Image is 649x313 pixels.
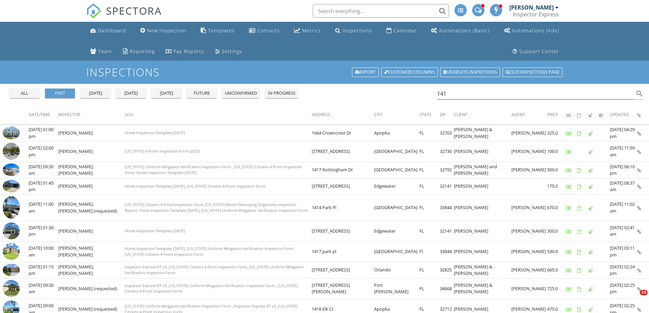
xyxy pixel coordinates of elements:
[503,67,562,77] a: Old inspections page
[125,184,265,189] span: Home Inspection Template [DATE], [US_STATE] Citizens 4-Point Inspection Form
[610,106,637,125] th: Updated: Not sorted.
[119,90,143,97] div: [DATE]
[312,241,374,262] td: 1417 park pl
[3,163,20,176] img: 7826224%2Fcover_photos%2F5IJzhEMzkq7LheP4lncK%2Fsmall.7826224-1734037626568
[88,45,115,58] a: Team
[547,106,566,125] th: Price: Not sorted.
[45,89,75,98] button: past
[440,278,454,299] td: 34668
[225,90,257,97] div: unconfirmed
[3,126,20,139] img: 9241141%2Fcover_photos%2Fi5twq1Q8z90SGmzHDkJg%2Fsmall.jpg
[58,112,80,118] span: Inspector
[547,194,566,221] td: 670.0
[374,194,419,221] td: [GEOGRAPHIC_DATA]
[312,221,374,241] td: [STREET_ADDRESS]
[547,162,566,178] td: 500.0
[419,141,440,162] td: FL
[29,278,58,299] td: [DATE] 09:30 am
[440,125,454,141] td: 32703
[511,194,547,221] td: [PERSON_NAME]
[342,27,372,34] div: Inspections
[610,278,637,299] td: [DATE] 02:25 pm
[374,178,419,194] td: Edgewater
[312,278,374,299] td: [STREET_ADDRESS][PERSON_NAME]
[547,241,566,262] td: 530.0
[302,27,321,34] div: Metrics
[154,90,179,97] div: [DATE]
[440,106,454,125] th: Zip: Not sorted.
[257,27,280,34] div: Contacts
[610,241,637,262] td: [DATE] 03:11 pm
[48,90,72,97] div: past
[374,162,419,178] td: [GEOGRAPHIC_DATA]
[588,106,599,125] th: Published: Not sorted.
[3,280,20,297] img: cover.jpg
[511,125,547,141] td: [PERSON_NAME]
[3,264,20,277] img: 5307189%2Fcover_photos%2FuukHle5dgGMP5XlN2Q86%2Fsmall.5307189-1692722323433
[374,141,419,162] td: [GEOGRAPHIC_DATA]
[151,89,181,98] button: [DATE]
[511,262,547,278] td: [PERSON_NAME]
[374,278,419,299] td: Port [PERSON_NAME]
[510,45,562,58] a: Support Center
[58,125,125,141] td: [PERSON_NAME]
[610,178,637,194] td: [DATE] 08:37 am
[454,106,511,125] th: Client: Not sorted.
[454,241,511,262] td: [PERSON_NAME]
[86,9,162,24] a: SPECTORA
[58,106,125,125] th: Inspector: Not sorted.
[547,221,566,241] td: 300.0
[147,27,186,34] div: New Inspection
[384,25,419,37] a: Calendar
[547,278,566,299] td: 725.0
[610,125,637,141] td: [DATE] 04:29 pm
[374,112,383,118] span: City
[125,130,185,135] span: Home Inspection Template [DATE]
[88,25,129,37] a: Dashboard
[313,4,449,18] input: Search everything...
[130,48,155,54] div: Reporting
[265,89,298,98] button: in progress
[501,25,562,37] a: Automations (Advanced)
[125,264,304,275] span: Inspector Express RT v5, [US_STATE] Citizens 4-Point Inspection Form, [US_STATE] Uniform Mitigati...
[187,89,217,98] button: future
[439,27,490,34] div: Automations (Basic)
[440,262,454,278] td: 32825
[3,196,20,219] img: 6085336%2Fcover_photos%2Fh5JboxINAtbq18tNsaBF%2Fsmall.6085336-1706889950008
[566,106,577,125] th: Paid: Not sorted.
[222,48,242,54] div: Settings
[58,278,125,299] td: [PERSON_NAME] (requested)
[509,4,554,11] div: [PERSON_NAME]
[519,48,559,54] div: Support Center
[513,11,559,18] div: Inspector Express
[419,178,440,194] td: FL
[312,262,374,278] td: [STREET_ADDRESS]
[610,162,637,178] td: [DATE] 06:10 pm
[610,194,637,221] td: [DATE] 11:02 am
[419,241,440,262] td: Fl
[454,221,511,241] td: [PERSON_NAME]
[511,278,547,299] td: [PERSON_NAME]
[440,178,454,194] td: 32141
[29,178,58,194] td: [DATE] 01:45 pm
[637,106,649,125] th: Inspection Details: Not sorted.
[381,67,438,77] a: Customize Columns
[29,125,58,141] td: [DATE] 01:00 pm
[437,88,634,99] input: Search
[577,106,588,125] th: Agreements signed: Not sorted.
[3,143,20,160] img: streetview
[419,162,440,178] td: FL
[268,90,295,97] div: in progress
[454,112,467,118] span: Client
[547,262,566,278] td: 665.0
[440,112,446,118] span: Zip
[419,112,432,118] span: State
[547,112,558,118] span: Price
[547,178,566,194] td: 175.0
[374,106,419,125] th: City: Not sorted.
[222,89,260,98] button: unconfirmed
[116,89,146,98] button: [DATE]
[374,241,419,262] td: [GEOGRAPHIC_DATA]
[58,262,125,278] td: [PERSON_NAME], [PERSON_NAME]
[419,125,440,141] td: FL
